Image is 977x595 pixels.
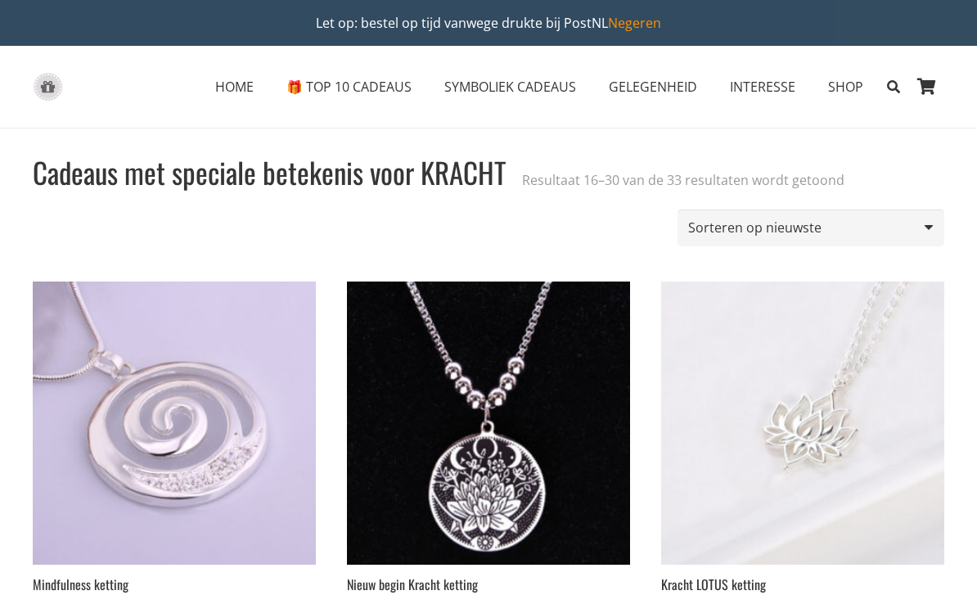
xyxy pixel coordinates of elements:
p: Resultaat 16–30 van de 33 resultaten wordt getoond [522,170,844,190]
a: Winkelwagen [908,46,944,128]
img: Bijzonder mooi symbolische ketting voor innerlijke kracht - cadeau inspirerendwinkelen.nl [347,282,630,565]
span: 🎁 TOP 10 CADEAUS [286,78,412,96]
span: GELEGENHEID [609,78,697,96]
h2: Kracht LOTUS ketting [661,575,944,593]
h2: Mindfulness ketting [33,575,316,593]
a: SHOPSHOP Menu [812,66,880,107]
img: Kracht LOTUS ketting [661,282,944,565]
img: Prachtige Symbolische Zilveren Ketting met speciale betekenis voor Gecentreerd zijn, kracht en je... [33,282,316,565]
a: HOMEHOME Menu [199,66,270,107]
span: INTERESSE [730,78,795,96]
a: GELEGENHEIDGELEGENHEID Menu [592,66,714,107]
a: Zoeken [880,66,908,107]
span: SYMBOLIEK CADEAUS [444,78,576,96]
a: SYMBOLIEK CADEAUSSYMBOLIEK CADEAUS Menu [428,66,592,107]
h2: Nieuw begin Kracht ketting [347,575,630,593]
select: Winkelbestelling [678,210,944,246]
a: 🎁 TOP 10 CADEAUS🎁 TOP 10 CADEAUS Menu [270,66,428,107]
a: INTERESSEINTERESSE Menu [714,66,812,107]
h1: Cadeaus met speciale betekenis voor KRACHT [33,154,506,191]
span: SHOP [828,78,863,96]
span: HOME [215,78,254,96]
a: Negeren [608,14,661,32]
a: gift-box-icon-grey-inspirerendwinkelen [33,73,63,101]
